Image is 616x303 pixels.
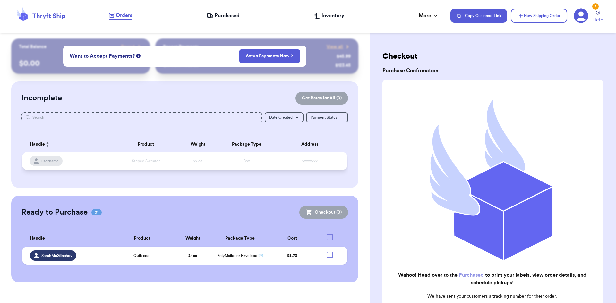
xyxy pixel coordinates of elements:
span: Payout [121,44,135,50]
button: New Shipping Order [511,9,567,23]
h2: Incomplete [21,93,62,103]
a: Help [592,11,603,24]
span: xx oz [193,159,202,163]
input: Search [21,112,262,122]
th: Package Type [212,230,269,247]
span: Want to Accept Payments? [70,52,135,60]
p: Total Balance [19,44,47,50]
span: Handle [30,235,45,242]
div: $ 45.99 [337,53,351,60]
strong: 24 oz [188,254,197,257]
h2: Wahoo! Head over to the to print your labels, view order details, and schedule pickups! [388,271,597,287]
th: Product [110,230,174,247]
span: 01 [91,209,102,215]
p: $ 0.00 [19,58,142,69]
span: Handle [30,141,45,148]
a: View all [327,44,351,50]
button: Checkout (0) [299,206,348,219]
span: PolyMailer or Envelope ✉️ [217,254,263,257]
span: Orders [116,12,132,19]
span: Striped Sweater [132,159,160,163]
th: Product [113,137,178,152]
span: Date Created [269,115,293,119]
a: Purchased [459,273,484,278]
a: Purchased [207,12,240,20]
a: Orders [109,12,132,20]
h2: Checkout [382,51,603,62]
span: Box [244,159,250,163]
p: We have sent your customers a tracking number for their order. [388,293,597,299]
span: $ 8.70 [287,254,297,257]
button: Copy Customer Link [450,9,507,23]
span: Inventory [321,12,344,20]
button: Setup Payments Now [239,49,300,63]
span: SarahMcGlinchey [41,253,73,258]
button: Payment Status [306,112,348,122]
span: View all [327,44,343,50]
div: $ 123.45 [335,62,351,69]
p: Recent Payments [163,44,199,50]
span: Purchased [215,12,240,20]
span: Help [592,16,603,24]
button: Sort ascending [45,140,50,148]
th: Cost [269,230,316,247]
a: Setup Payments Now [246,53,293,59]
a: 4 [574,8,588,23]
span: xxxxxxxx [302,159,318,163]
span: Quilt coat [133,253,150,258]
th: Weight [178,137,218,152]
h2: Ready to Purchase [21,207,88,217]
div: 4 [592,3,599,10]
button: Date Created [265,112,304,122]
h3: Purchase Confirmation [382,67,603,74]
span: username [41,158,59,164]
a: Inventory [314,12,344,20]
span: Payment Status [311,115,337,119]
a: Payout [121,44,142,50]
th: Weight [174,230,211,247]
th: Package Type [217,137,276,152]
div: More [419,12,439,20]
th: Address [276,137,347,152]
button: Get Rates for All (0) [295,92,348,105]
